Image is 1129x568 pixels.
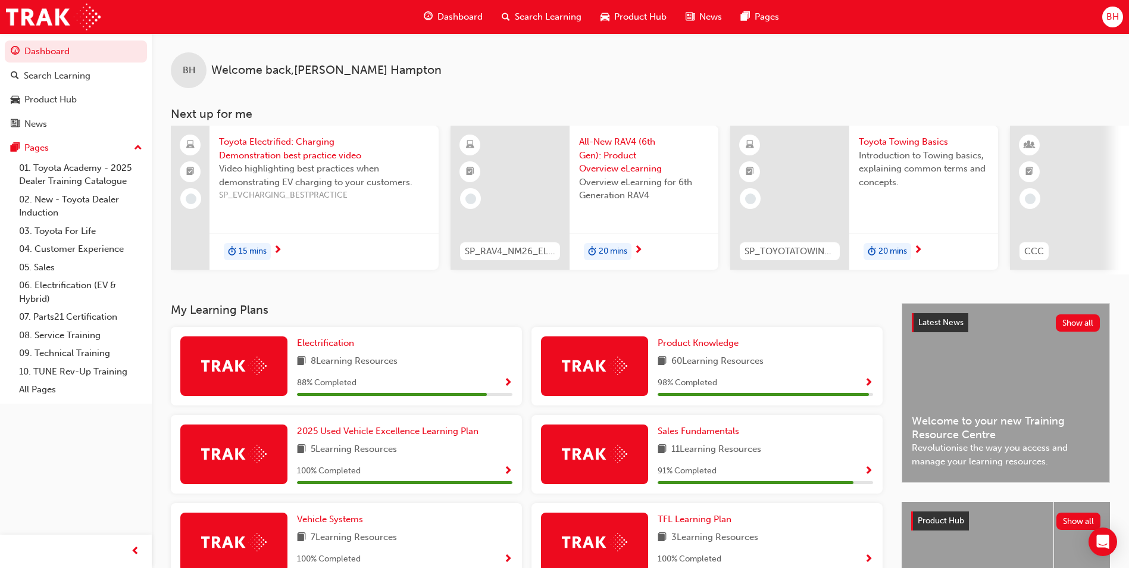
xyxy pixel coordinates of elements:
a: 03. Toyota For Life [14,222,147,241]
span: car-icon [601,10,609,24]
button: Pages [5,137,147,159]
img: Trak [562,357,627,375]
a: Dashboard [5,40,147,63]
span: Welcome to your new Training Resource Centre [912,414,1100,441]
span: learningRecordVerb_NONE-icon [1025,194,1036,204]
a: 10. TUNE Rev-Up Training [14,363,147,381]
span: Revolutionise the way you access and manage your learning resources. [912,441,1100,468]
span: Electrification [297,338,354,348]
span: pages-icon [11,143,20,154]
a: Product Knowledge [658,336,743,350]
span: booktick-icon [746,164,754,180]
a: Trak [6,4,101,30]
span: learningRecordVerb_NONE-icon [186,194,196,204]
a: SP_RAV4_NM26_EL01All-New RAV4 (6th Gen): Product Overview eLearningOverview eLearning for 6th Gen... [451,126,718,270]
a: Latest NewsShow all [912,313,1100,332]
img: Trak [201,533,267,551]
a: 01. Toyota Academy - 2025 Dealer Training Catalogue [14,159,147,191]
a: car-iconProduct Hub [591,5,676,29]
img: Trak [562,533,627,551]
button: BH [1102,7,1123,27]
a: News [5,113,147,135]
span: guage-icon [11,46,20,57]
span: prev-icon [131,544,140,559]
span: 88 % Completed [297,376,356,390]
a: Vehicle Systems [297,513,368,526]
span: book-icon [297,354,306,369]
span: Introduction to Towing basics, explaining common terms and concepts. [859,149,989,189]
span: 91 % Completed [658,464,717,478]
a: 09. Technical Training [14,344,147,363]
a: 05. Sales [14,258,147,277]
span: booktick-icon [1025,164,1034,180]
a: SP_TOYOTATOWING_0424Toyota Towing BasicsIntroduction to Towing basics, explaining common terms an... [730,126,998,270]
span: search-icon [11,71,19,82]
a: guage-iconDashboard [414,5,492,29]
span: BH [1106,10,1119,24]
span: Sales Fundamentals [658,426,739,436]
a: Sales Fundamentals [658,425,744,438]
span: BH [183,64,195,77]
a: pages-iconPages [731,5,789,29]
span: SP_TOYOTATOWING_0424 [745,245,835,258]
span: pages-icon [741,10,750,24]
span: duration-icon [588,244,596,260]
span: news-icon [686,10,695,24]
a: 02. New - Toyota Dealer Induction [14,191,147,222]
div: News [24,117,47,131]
span: 98 % Completed [658,376,717,390]
a: 2025 Used Vehicle Excellence Learning Plan [297,425,483,438]
span: up-icon [134,141,142,156]
span: 7 Learning Resources [311,530,397,545]
button: Show Progress [503,552,512,567]
span: 5 Learning Resources [311,442,397,457]
button: Show Progress [864,464,873,479]
button: Show all [1056,513,1101,530]
a: TFL Learning Plan [658,513,736,526]
span: next-icon [273,245,282,256]
span: book-icon [297,530,306,545]
span: 8 Learning Resources [311,354,398,369]
span: Show Progress [503,378,512,389]
span: learningResourceType_ELEARNING-icon [466,138,474,153]
span: next-icon [634,245,643,256]
span: Show Progress [503,554,512,565]
span: SP_EVCHARGING_BESTPRACTICE [219,189,429,202]
a: search-iconSearch Learning [492,5,591,29]
span: learningResourceType_ELEARNING-icon [746,138,754,153]
span: Search Learning [515,10,581,24]
span: next-icon [914,245,922,256]
span: Welcome back , [PERSON_NAME] Hampton [211,64,442,77]
div: Open Intercom Messenger [1089,528,1117,556]
span: TFL Learning Plan [658,514,731,525]
span: 3 Learning Resources [671,530,758,545]
span: Show Progress [503,466,512,477]
span: Toyota Towing Basics [859,135,989,149]
span: Product Knowledge [658,338,739,348]
a: All Pages [14,380,147,399]
span: search-icon [502,10,510,24]
span: 100 % Completed [658,553,721,566]
img: Trak [562,445,627,463]
span: duration-icon [868,244,876,260]
span: 2025 Used Vehicle Excellence Learning Plan [297,426,479,436]
span: 100 % Completed [297,464,361,478]
span: 15 mins [239,245,267,258]
a: 04. Customer Experience [14,240,147,258]
span: Overview eLearning for 6th Generation RAV4 [579,176,709,202]
span: booktick-icon [186,164,195,180]
span: 20 mins [599,245,627,258]
span: booktick-icon [466,164,474,180]
span: News [699,10,722,24]
span: Toyota Electrified: Charging Demonstration best practice video [219,135,429,162]
span: guage-icon [424,10,433,24]
button: DashboardSearch LearningProduct HubNews [5,38,147,137]
span: learningRecordVerb_NONE-icon [465,194,476,204]
span: book-icon [658,442,667,457]
span: Video highlighting best practices when demonstrating EV charging to your customers. [219,162,429,189]
span: Pages [755,10,779,24]
div: Search Learning [24,69,90,83]
span: car-icon [11,95,20,105]
span: book-icon [658,354,667,369]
